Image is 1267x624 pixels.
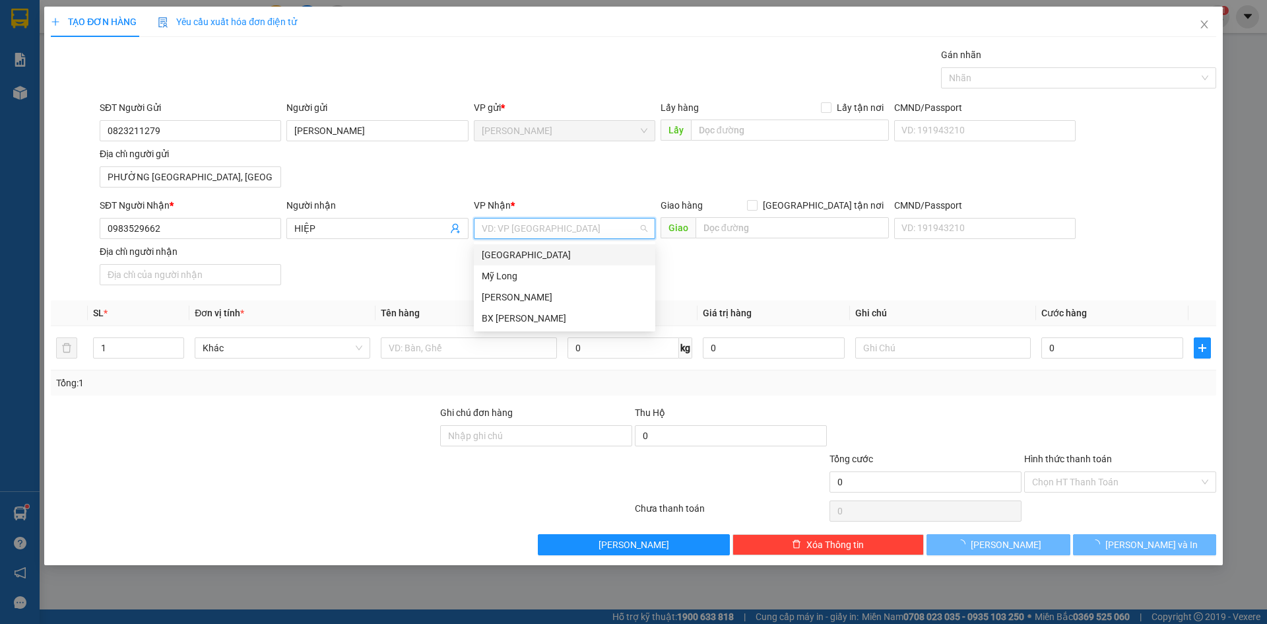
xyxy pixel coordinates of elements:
span: Lấy tận nơi [831,100,889,115]
img: icon [158,17,168,28]
input: Địa chỉ của người nhận [100,264,281,285]
span: [PERSON_NAME] [971,537,1041,552]
span: Giao hàng [661,200,703,211]
span: TẠO ĐƠN HÀNG [51,17,137,27]
span: [PERSON_NAME] [599,537,669,552]
div: Mỹ Long [474,265,655,287]
input: Địa chỉ của người gửi [100,166,281,188]
div: VP gửi [474,100,655,115]
label: Gán nhãn [941,50,981,60]
div: BX Cao Lãnh [474,308,655,329]
span: Tên hàng [381,308,420,318]
button: Close [1186,7,1223,44]
div: SĐT Người Gửi [100,100,281,115]
button: [PERSON_NAME] [926,534,1070,555]
input: Dọc đường [691,120,889,141]
div: Người nhận [286,198,468,213]
button: delete [56,337,77,359]
span: loading [956,539,971,549]
div: CMND/Passport [894,100,1076,115]
span: Yêu cầu xuất hóa đơn điện tử [158,17,297,27]
label: Hình thức thanh toán [1024,454,1112,464]
div: Cao Lãnh [474,287,655,308]
span: loading [1091,539,1105,549]
th: Ghi chú [850,300,1036,326]
div: Người gửi [286,100,468,115]
button: [PERSON_NAME] và In [1073,534,1216,555]
button: plus [1194,337,1211,359]
span: Khác [203,338,362,358]
input: VD: Bàn, Ghế [381,337,556,359]
span: Xóa Thông tin [806,537,864,552]
span: [GEOGRAPHIC_DATA] tận nơi [758,198,889,213]
span: Lấy hàng [661,102,699,113]
span: Giao [661,217,696,238]
div: BX [PERSON_NAME] [482,311,647,326]
span: SL [93,308,104,318]
input: Ghi chú đơn hàng [440,425,632,446]
span: Thu Hộ [635,407,665,418]
div: [GEOGRAPHIC_DATA] [482,248,647,262]
span: VP Nhận [474,200,511,211]
div: Sài Gòn [474,244,655,265]
span: Cước hàng [1041,308,1087,318]
div: Mỹ Long [482,269,647,283]
span: close [1199,19,1210,30]
div: Tổng: 1 [56,376,489,390]
span: Giá trị hàng [703,308,752,318]
div: CMND/Passport [894,198,1076,213]
div: Chưa thanh toán [633,501,828,524]
div: [PERSON_NAME] [482,290,647,304]
span: Lấy [661,120,691,141]
div: Địa chỉ người gửi [100,147,281,161]
button: [PERSON_NAME] [538,534,730,555]
input: Ghi Chú [855,337,1031,359]
div: Địa chỉ người nhận [100,244,281,259]
span: delete [792,539,801,550]
span: Tổng cước [829,454,873,464]
div: SĐT Người Nhận [100,198,281,213]
span: Cao Lãnh [482,121,647,141]
span: Đơn vị tính [195,308,244,318]
span: kg [679,337,692,359]
span: user-add [450,223,461,234]
input: 0 [703,337,845,359]
span: [PERSON_NAME] và In [1105,537,1198,552]
span: plus [1194,343,1210,353]
label: Ghi chú đơn hàng [440,407,513,418]
span: plus [51,17,60,26]
button: deleteXóa Thông tin [732,534,925,555]
input: Dọc đường [696,217,889,238]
